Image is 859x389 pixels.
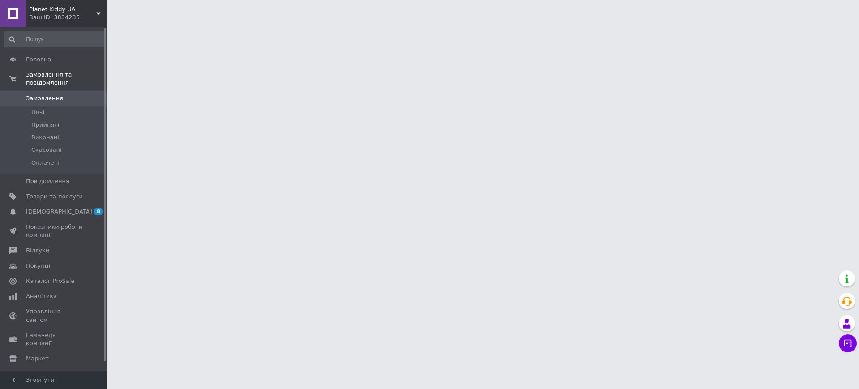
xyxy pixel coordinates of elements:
span: Покупці [26,262,50,270]
input: Пошук [4,31,106,47]
span: 8 [94,208,103,215]
span: [DEMOGRAPHIC_DATA] [26,208,92,216]
span: Каталог ProSale [26,277,74,285]
span: Нові [31,108,44,116]
span: Повідомлення [26,177,69,185]
span: Головна [26,56,51,64]
span: Замовлення та повідомлення [26,71,107,87]
span: Скасовані [31,146,62,154]
span: Аналітика [26,292,57,300]
span: Управління сайтом [26,308,83,324]
span: Гаманець компанії [26,331,83,347]
button: Чат з покупцем [839,334,857,352]
span: Прийняті [31,121,59,129]
span: Замовлення [26,94,63,103]
span: Відгуки [26,247,49,255]
span: Виконані [31,133,59,141]
span: Оплачені [31,159,60,167]
span: Маркет [26,355,49,363]
span: Показники роботи компанії [26,223,83,239]
span: Planet Kiddy UA [29,5,96,13]
span: Налаштування [26,370,72,378]
div: Ваш ID: 3834235 [29,13,107,21]
span: Товари та послуги [26,192,83,201]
